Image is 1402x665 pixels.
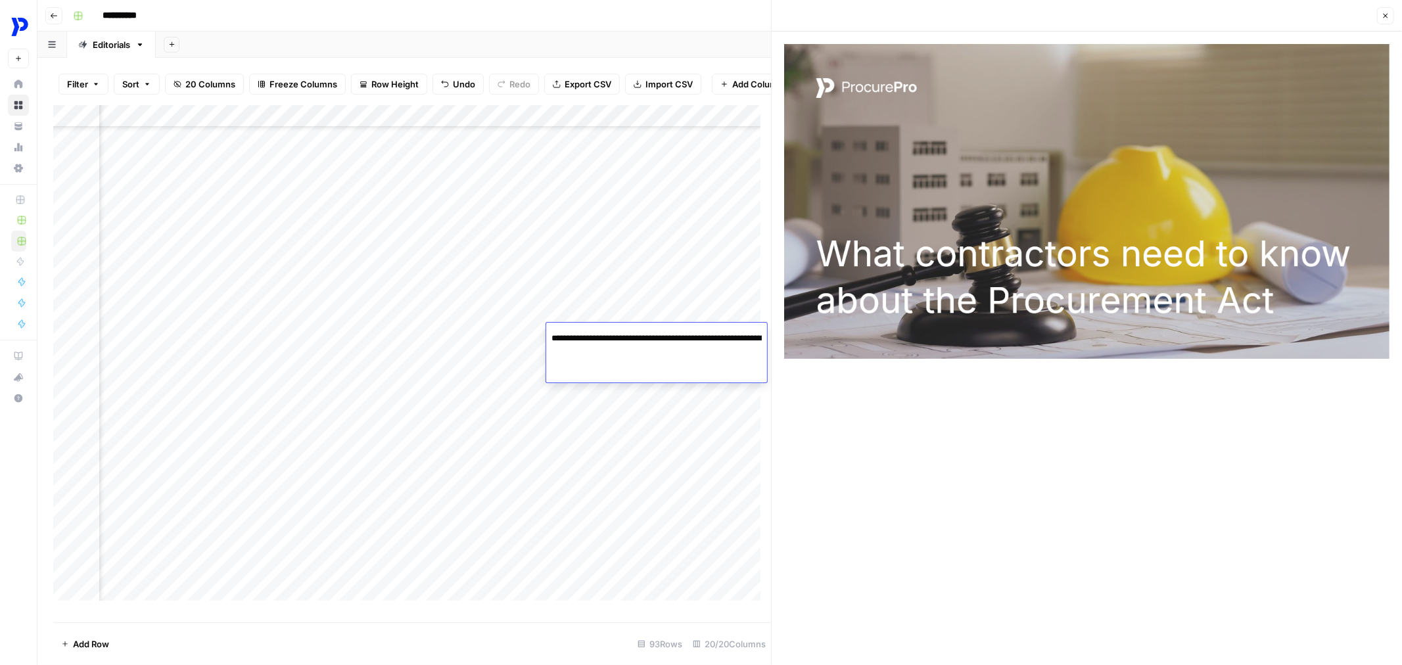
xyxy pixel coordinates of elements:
span: Freeze Columns [269,78,337,91]
button: Filter [58,74,108,95]
span: Row Height [371,78,419,91]
div: 93 Rows [632,633,688,654]
a: Editorials [67,32,156,58]
button: Add Column [712,74,791,95]
button: Freeze Columns [249,74,346,95]
span: Undo [453,78,475,91]
button: Add Row [53,633,117,654]
a: Your Data [8,116,29,137]
button: 20 Columns [165,74,244,95]
button: Row Height [351,74,427,95]
a: Browse [8,95,29,116]
button: Help + Support [8,388,29,409]
button: Undo [432,74,484,95]
button: Import CSV [625,74,701,95]
span: Sort [122,78,139,91]
a: Settings [8,158,29,179]
span: Add Column [732,78,783,91]
span: Filter [67,78,88,91]
a: AirOps Academy [8,346,29,367]
a: Usage [8,137,29,158]
span: Redo [509,78,530,91]
a: Home [8,74,29,95]
div: What's new? [9,367,28,387]
img: ProcurePro Logo [8,15,32,39]
span: Add Row [73,637,109,651]
img: Row/Cell [782,42,1391,361]
button: Export CSV [544,74,620,95]
div: Editorials [93,38,130,51]
div: 20/20 Columns [688,633,771,654]
span: 20 Columns [185,78,235,91]
button: Workspace: ProcurePro [8,11,29,43]
button: Sort [114,74,160,95]
button: What's new? [8,367,29,388]
span: Import CSV [645,78,693,91]
button: Redo [489,74,539,95]
span: Export CSV [565,78,611,91]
